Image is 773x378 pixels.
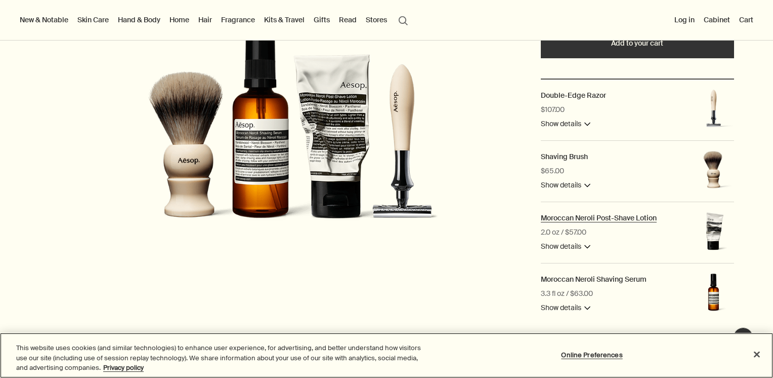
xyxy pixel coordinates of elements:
div: $107.00 [541,104,565,116]
img: Shaving Brush [694,151,734,192]
a: Read [337,13,359,26]
h2: Double-Edge Razor $107.00 [541,91,606,100]
button: Show details [541,118,590,130]
a: Hair [196,13,214,26]
a: Kits & Travel [262,13,307,26]
button: Open search [394,10,412,29]
a: Double-Edge Razor $107.00 [541,90,606,102]
button: Close [746,343,768,365]
div: 2.0 oz / $57.00 [541,226,586,239]
button: Cart [737,13,755,26]
a: Hand & Body [116,13,162,26]
img: Double-Edge Razor [694,90,734,130]
a: Cabinet [702,13,732,26]
div: 3.3 fl oz / $63.00 [541,288,593,300]
button: Stores [364,13,389,26]
a: Gifts [312,13,332,26]
img: Moroccan Neroli Shaving Serum with pump [694,274,734,314]
button: Show details [541,302,590,314]
h2: Moroccan Neroli Shaving Serum 3.3 fl oz / $63.00 [541,275,647,284]
button: Online Preferences, Opens the preference center dialog [561,345,624,365]
a: Home [167,13,191,26]
button: Add to your cart - $292.00 [541,28,734,58]
div: $65.00 [541,165,564,177]
div: This website uses cookies (and similar technologies) to enhance user experience, for advertising,... [16,343,425,373]
a: Fragrance [219,13,257,26]
a: Skin Care [75,13,111,26]
a: Shaving Brush $65.00 [541,151,588,163]
a: Moroccan Neroli Shaving Serum 3.3 fl oz / $63.00 [541,274,647,286]
button: Show details [541,241,590,253]
h2: Shaving Brush $65.00 [541,152,588,161]
a: More information about your privacy, opens in a new tab [103,363,144,372]
button: New & Notable [18,13,70,26]
button: Live Assistance [733,327,753,348]
h2: Moroccan Neroli Post-Shave Lotion 2.0 oz / $57.00 [541,213,657,222]
button: Show details [541,179,590,192]
button: Log in [672,13,697,26]
img: Moroccan Neroli Post-Shave Lotion in aluminium tube [694,212,734,253]
a: Moroccan Neroli Post-Shave Lotion 2.0 oz / $57.00 [541,212,657,224]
